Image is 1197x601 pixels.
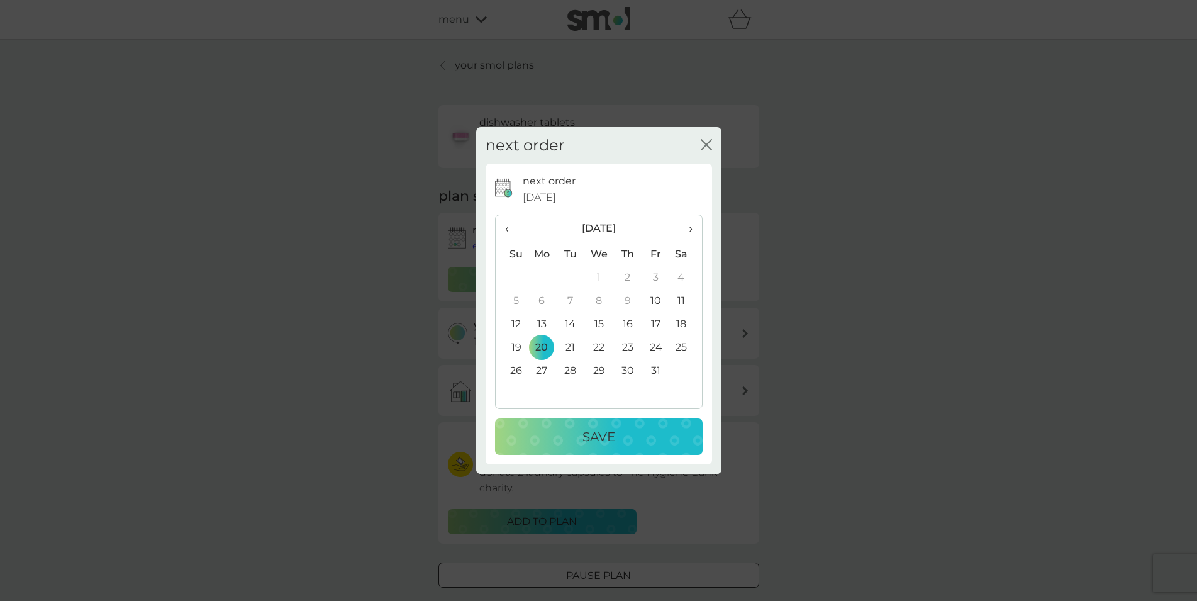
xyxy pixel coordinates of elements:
[556,289,584,312] td: 7
[670,312,701,335] td: 18
[701,139,712,152] button: close
[486,137,565,155] h2: next order
[556,359,584,382] td: 28
[528,215,671,242] th: [DATE]
[613,359,642,382] td: 30
[496,312,528,335] td: 12
[613,289,642,312] td: 9
[495,418,703,455] button: Save
[582,427,615,447] p: Save
[613,312,642,335] td: 16
[528,312,557,335] td: 13
[556,242,584,266] th: Tu
[679,215,692,242] span: ›
[670,242,701,266] th: Sa
[642,289,670,312] td: 10
[613,266,642,289] td: 2
[642,359,670,382] td: 31
[528,335,557,359] td: 20
[670,335,701,359] td: 25
[584,266,613,289] td: 1
[584,359,613,382] td: 29
[496,242,528,266] th: Su
[528,289,557,312] td: 6
[556,312,584,335] td: 14
[496,289,528,312] td: 5
[584,312,613,335] td: 15
[642,266,670,289] td: 3
[613,335,642,359] td: 23
[523,189,556,206] span: [DATE]
[642,242,670,266] th: Fr
[584,242,613,266] th: We
[642,335,670,359] td: 24
[505,215,518,242] span: ‹
[523,173,576,189] p: next order
[670,266,701,289] td: 4
[642,312,670,335] td: 17
[670,289,701,312] td: 11
[496,359,528,382] td: 26
[528,242,557,266] th: Mo
[556,335,584,359] td: 21
[613,242,642,266] th: Th
[528,359,557,382] td: 27
[584,335,613,359] td: 22
[496,335,528,359] td: 19
[584,289,613,312] td: 8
